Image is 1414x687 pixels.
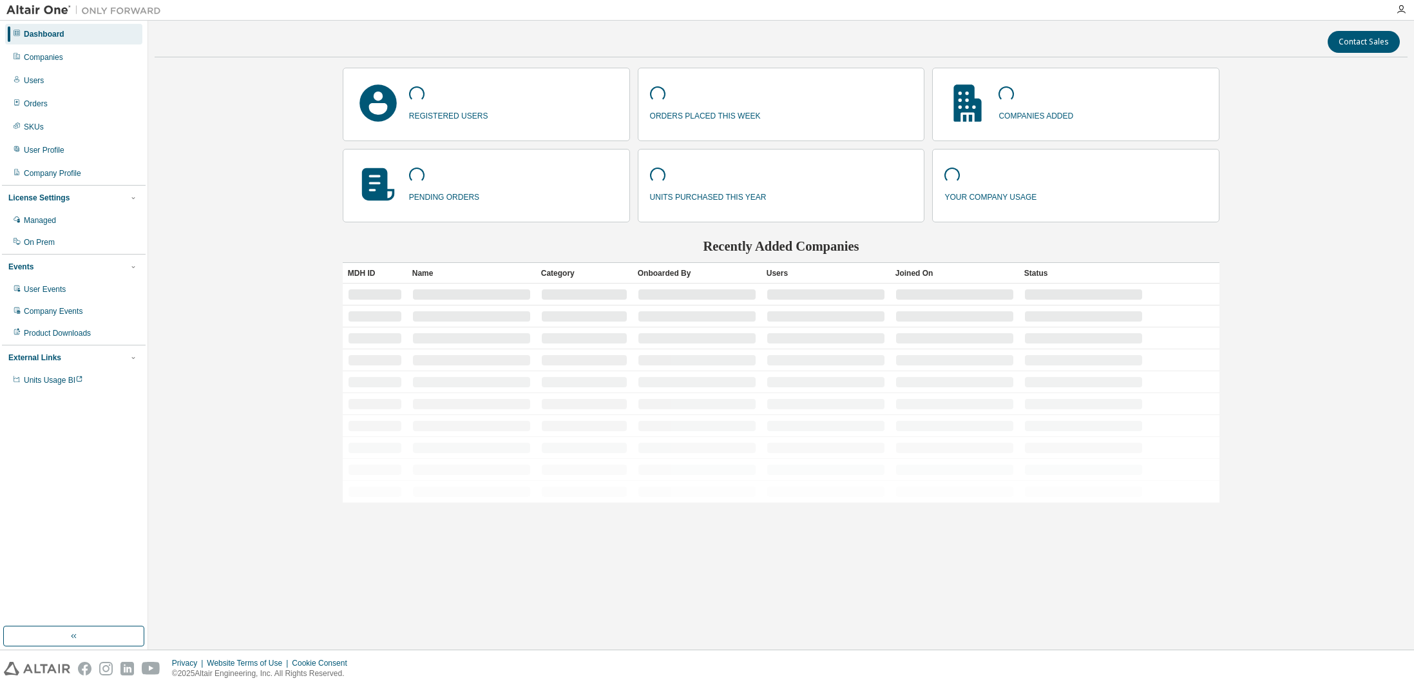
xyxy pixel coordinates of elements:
[6,4,167,17] img: Altair One
[650,188,767,203] p: units purchased this year
[24,145,64,155] div: User Profile
[412,263,531,284] div: Name
[24,328,91,338] div: Product Downloads
[24,284,66,295] div: User Events
[78,662,91,675] img: facebook.svg
[24,52,63,63] div: Companies
[24,29,64,39] div: Dashboard
[8,353,61,363] div: External Links
[292,658,354,668] div: Cookie Consent
[944,188,1037,203] p: your company usage
[767,263,885,284] div: Users
[24,376,83,385] span: Units Usage BI
[120,662,134,675] img: linkedin.svg
[207,658,292,668] div: Website Terms of Use
[24,237,55,247] div: On Prem
[8,193,70,203] div: License Settings
[1328,31,1400,53] button: Contact Sales
[24,215,56,226] div: Managed
[24,168,81,179] div: Company Profile
[24,99,48,109] div: Orders
[895,263,1014,284] div: Joined On
[343,238,1220,255] h2: Recently Added Companies
[4,662,70,675] img: altair_logo.svg
[1024,263,1143,284] div: Status
[8,262,33,272] div: Events
[348,263,402,284] div: MDH ID
[638,263,756,284] div: Onboarded By
[24,75,44,86] div: Users
[142,662,160,675] img: youtube.svg
[172,658,207,668] div: Privacy
[541,263,627,284] div: Category
[99,662,113,675] img: instagram.svg
[24,122,44,132] div: SKUs
[650,107,761,122] p: orders placed this week
[409,188,479,203] p: pending orders
[24,306,82,316] div: Company Events
[409,107,488,122] p: registered users
[172,668,355,679] p: © 2025 Altair Engineering, Inc. All Rights Reserved.
[998,107,1073,122] p: companies added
